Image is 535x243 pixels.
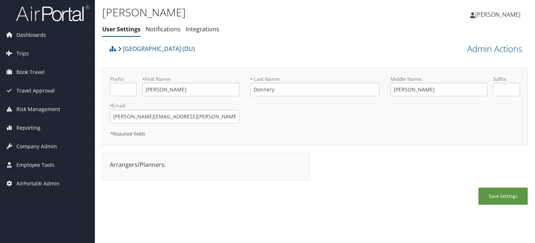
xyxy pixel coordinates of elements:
[475,11,520,19] span: [PERSON_NAME]
[186,25,219,33] a: Integrations
[118,42,195,56] a: [GEOGRAPHIC_DATA] (DU)
[470,4,528,26] a: [PERSON_NAME]
[146,25,181,33] a: Notifications
[16,26,46,44] span: Dashboards
[16,5,89,22] img: airportal-logo.png
[16,175,59,193] span: AirPortal® Admin
[16,119,41,137] span: Reporting
[102,5,386,20] h1: [PERSON_NAME]
[102,25,141,33] a: User Settings
[110,130,145,137] em: Required fields
[110,75,137,83] label: Prefix:
[250,75,380,83] label: Last Name:
[16,44,29,63] span: Trips
[16,156,54,174] span: Employee Tools
[493,75,520,83] label: Suffix:
[104,160,307,169] div: Arrangers/Planners:
[390,75,488,83] label: Middle Name:
[467,43,522,55] a: Admin Actions
[110,102,239,109] label: Email:
[16,137,57,156] span: Company Admin
[478,188,528,205] button: Save Settings
[142,75,239,83] label: First Name:
[16,100,60,118] span: Risk Management
[16,82,55,100] span: Travel Approval
[16,63,45,81] span: Book Travel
